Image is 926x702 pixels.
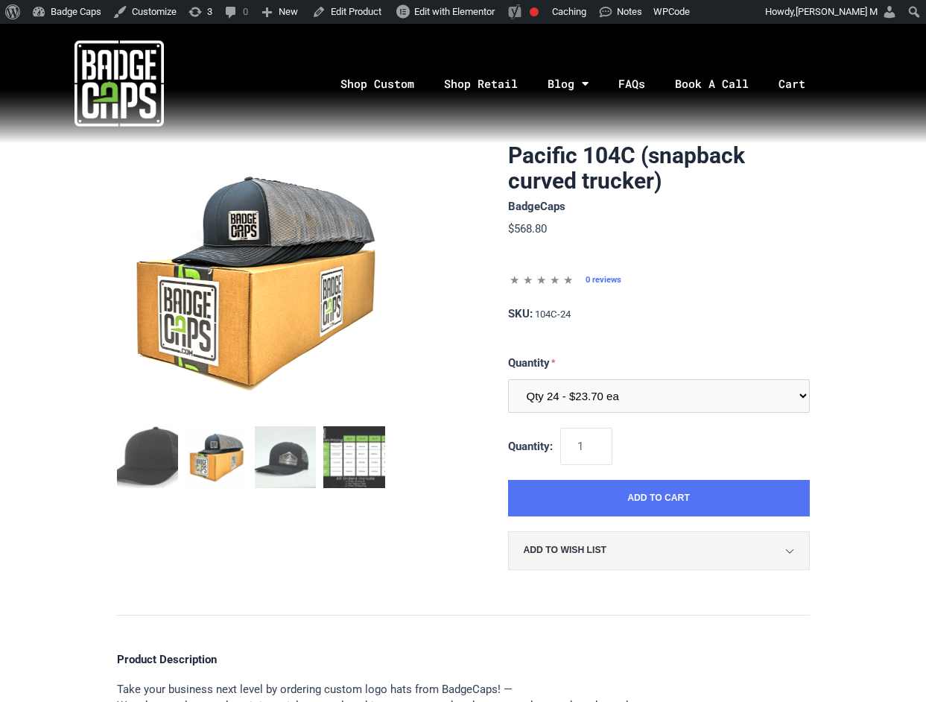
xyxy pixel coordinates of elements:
[852,630,926,702] iframe: Chat Widget
[117,426,179,488] img: BadgeCaps - Pacific 104C
[508,354,810,373] label: Quantity
[238,45,926,123] nav: Menu
[508,143,810,194] h1: Pacific 104C (snapback curved trucker)
[796,6,878,17] span: [PERSON_NAME] M
[603,45,660,123] a: FAQs
[185,426,247,488] button: mark as featured image
[117,143,393,419] img: BadgeCaps custom logo hats
[323,426,385,488] button: mark as featured image
[586,275,621,285] a: 0 reviews
[508,307,533,320] span: SKU:
[508,222,547,235] span: $568.80
[117,653,810,666] h4: Product Description
[74,39,164,128] img: badgecaps white logo with green acccent
[185,426,247,488] img: BadgeCaps custom logo hats
[255,426,317,488] button: mark as featured image
[764,45,839,123] a: Cart
[535,309,571,320] span: 104C-24
[429,45,533,123] a: Shop Retail
[508,531,810,570] button: Add to Wish List
[660,45,764,123] a: Book A Call
[508,440,553,453] span: Quantity:
[508,480,810,517] button: Add to Cart
[533,45,603,123] a: Blog
[530,7,539,16] div: Focus keyphrase not set
[414,6,495,17] span: Edit with Elementor
[508,201,810,212] span: BadgeCaps
[117,426,179,488] button: mark as featured image
[326,45,429,123] a: Shop Custom
[255,426,317,488] img: BadgeCaps - Pacific 104C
